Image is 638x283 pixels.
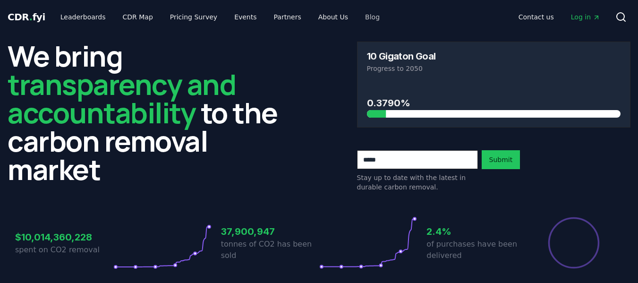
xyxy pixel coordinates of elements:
[367,64,621,73] p: Progress to 2050
[367,51,436,61] h3: 10 Gigaton Goal
[511,9,561,26] a: Contact us
[53,9,113,26] a: Leaderboards
[547,216,600,269] div: Percentage of sales delivered
[29,11,33,23] span: .
[8,10,45,24] a: CDR.fyi
[511,9,608,26] nav: Main
[15,230,113,244] h3: $10,014,360,228
[367,96,621,110] h3: 0.3790%
[311,9,356,26] a: About Us
[571,12,600,22] span: Log in
[426,224,525,239] h3: 2.4%
[221,224,319,239] h3: 37,900,947
[53,9,387,26] nav: Main
[8,65,236,132] span: transparency and accountability
[221,239,319,261] p: tonnes of CO2 has been sold
[266,9,309,26] a: Partners
[8,42,281,183] h2: We bring to the carbon removal market
[357,9,387,26] a: Blog
[563,9,608,26] a: Log in
[8,11,45,23] span: CDR fyi
[162,9,225,26] a: Pricing Survey
[15,244,113,256] p: spent on CO2 removal
[115,9,161,26] a: CDR Map
[426,239,525,261] p: of purchases have been delivered
[357,173,478,192] p: Stay up to date with the latest in durable carbon removal.
[227,9,264,26] a: Events
[482,150,520,169] button: Submit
